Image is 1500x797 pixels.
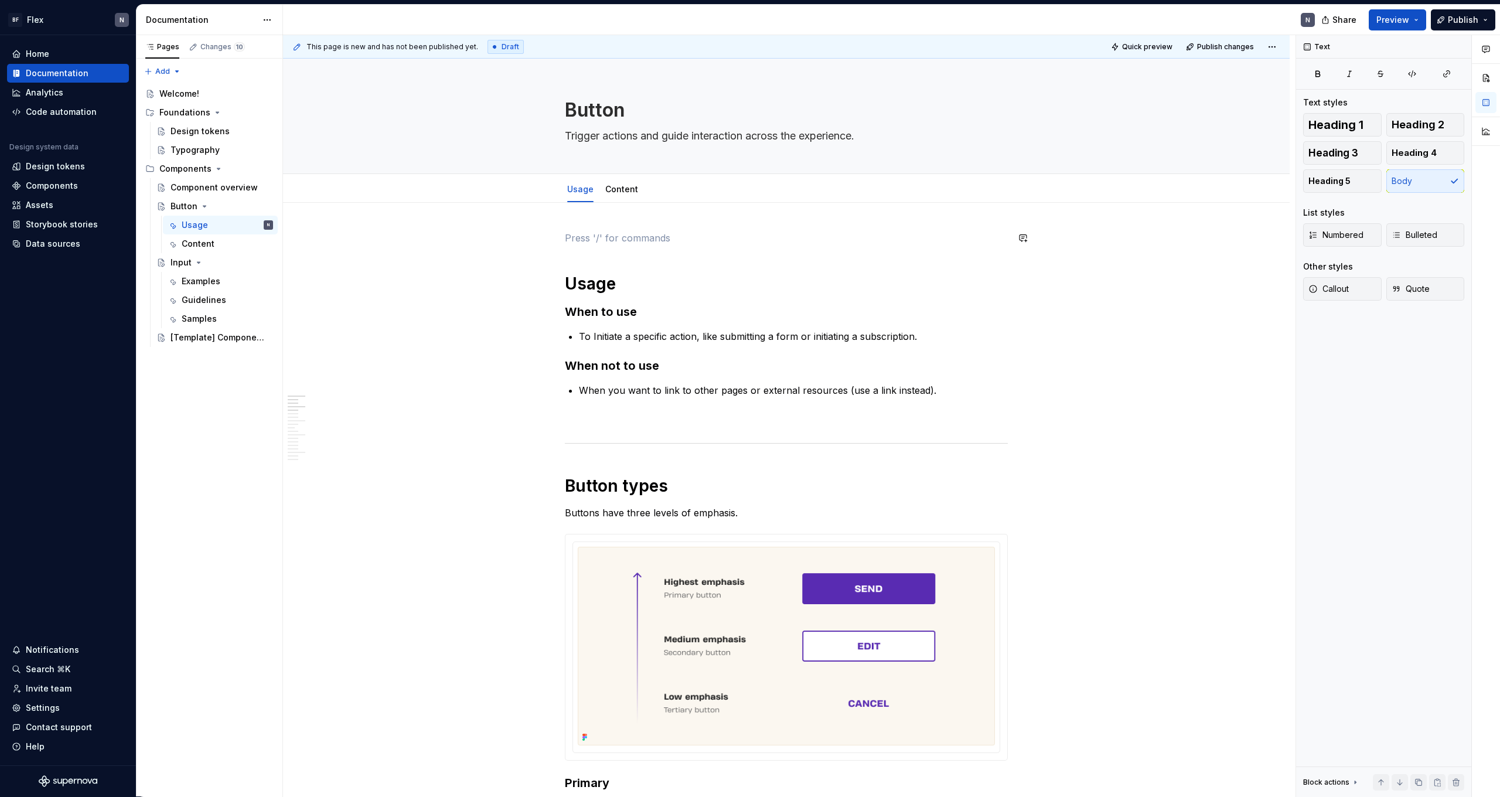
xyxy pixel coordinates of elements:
[1107,39,1178,55] button: Quick preview
[26,87,63,98] div: Analytics
[565,475,1008,496] h1: Button types
[141,84,278,347] div: Page tree
[182,275,220,287] div: Examples
[159,88,199,100] div: Welcome!
[26,721,92,733] div: Contact support
[7,176,129,195] a: Components
[26,644,79,656] div: Notifications
[7,737,129,756] button: Help
[1303,141,1382,165] button: Heading 3
[163,291,278,309] a: Guidelines
[7,699,129,717] a: Settings
[1392,283,1430,295] span: Quote
[141,63,185,80] button: Add
[1315,9,1364,30] button: Share
[26,161,85,172] div: Design tokens
[171,182,258,193] div: Component overview
[1197,42,1254,52] span: Publish changes
[163,216,278,234] a: UsageN
[7,45,129,63] a: Home
[1392,147,1437,159] span: Heading 4
[1303,223,1382,247] button: Numbered
[1303,169,1382,193] button: Heading 5
[1303,261,1353,273] div: Other styles
[2,7,134,32] button: BFFlexN
[565,273,1008,294] h1: Usage
[601,176,643,201] div: Content
[26,238,80,250] div: Data sources
[27,14,43,26] div: Flex
[1303,778,1349,787] div: Block actions
[26,683,71,694] div: Invite team
[1305,15,1310,25] div: N
[152,141,278,159] a: Typography
[565,304,1008,320] h3: When to use
[141,84,278,103] a: Welcome!
[562,176,598,201] div: Usage
[152,122,278,141] a: Design tokens
[182,313,217,325] div: Samples
[1386,113,1465,137] button: Heading 2
[7,196,129,214] a: Assets
[200,42,245,52] div: Changes
[8,13,22,27] div: BF
[182,238,214,250] div: Content
[152,178,278,197] a: Component overview
[26,199,53,211] div: Assets
[7,103,129,121] a: Code automation
[562,96,1005,124] textarea: Button
[163,272,278,291] a: Examples
[163,309,278,328] a: Samples
[26,48,49,60] div: Home
[39,775,97,787] svg: Supernova Logo
[182,219,208,231] div: Usage
[26,663,70,675] div: Search ⌘K
[26,180,78,192] div: Components
[26,219,98,230] div: Storybook stories
[1369,9,1426,30] button: Preview
[1303,207,1345,219] div: List styles
[565,775,1008,791] h3: Primary
[26,67,88,79] div: Documentation
[579,329,1008,343] p: To Initiate a specific action, like submitting a form or initiating a subscription.
[1308,119,1363,131] span: Heading 1
[141,103,278,122] div: Foundations
[306,42,478,52] span: This page is new and has not been published yet.
[152,197,278,216] a: Button
[605,184,638,194] a: Content
[1376,14,1409,26] span: Preview
[1386,141,1465,165] button: Heading 4
[1303,97,1348,108] div: Text styles
[1308,147,1358,159] span: Heading 3
[1386,223,1465,247] button: Bulleted
[120,15,124,25] div: N
[502,42,519,52] span: Draft
[152,328,278,347] a: [Template] Component name
[1303,113,1382,137] button: Heading 1
[565,357,1008,374] h3: When not to use
[579,383,1008,397] p: When you want to link to other pages or external resources (use a link instead).
[182,294,226,306] div: Guidelines
[565,506,1008,520] p: Buttons have three levels of emphasis.
[1431,9,1495,30] button: Publish
[267,219,270,231] div: N
[1392,229,1437,241] span: Bulleted
[1182,39,1259,55] button: Publish changes
[26,741,45,752] div: Help
[1303,774,1360,791] div: Block actions
[152,253,278,272] a: Input
[562,127,1005,145] textarea: Trigger actions and guide interaction across the experience.
[163,234,278,253] a: Content
[159,107,210,118] div: Foundations
[7,641,129,659] button: Notifications
[7,660,129,679] button: Search ⌘K
[1308,175,1351,187] span: Heading 5
[171,125,230,137] div: Design tokens
[9,142,79,152] div: Design system data
[26,106,97,118] div: Code automation
[7,234,129,253] a: Data sources
[7,679,129,698] a: Invite team
[145,42,179,52] div: Pages
[7,718,129,737] button: Contact support
[26,702,60,714] div: Settings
